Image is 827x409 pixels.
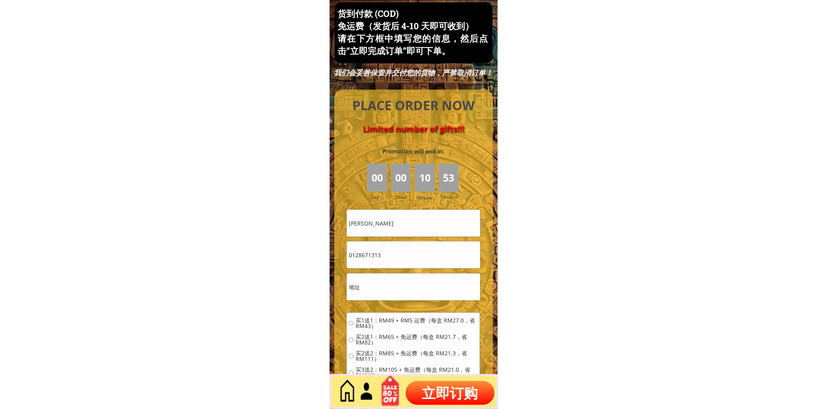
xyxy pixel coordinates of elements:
[406,381,495,405] p: 立即订购
[356,318,478,329] span: 买1送1：RM49 + RM5 运费（每盒 RM27.0，省 RM43）
[441,193,461,201] h3: Second
[370,193,390,201] h3: Day
[396,193,413,201] h3: Hour
[356,351,478,362] span: 买2送2：RM85 + 免运费（每盒 RM21.3，省 RM111）
[344,124,484,134] h4: Limited number of gifts!!!
[417,194,434,201] h3: Minute
[347,242,480,268] input: 电话
[347,210,480,237] input: 姓名
[356,367,478,379] span: 买3送2：RM105 + 免运费（每盒 RM21.0，省 RM140）
[368,147,459,156] h3: Promotion will end in:
[344,97,484,115] h4: PLACE ORDER NOW
[333,68,493,77] div: 我们会妥善保管并交付您的货物，严禁取消订单！
[338,8,488,57] h3: 货到付款 (COD) 免运费（发货后 4-10 天即可收到） 请在下方框中填写您的信息，然后点击“立即完成订单”即可下单。
[347,274,480,300] input: 地址
[356,334,478,346] span: 买2送1：RM65 + 免运费（每盒 RM21.7，省 RM82）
